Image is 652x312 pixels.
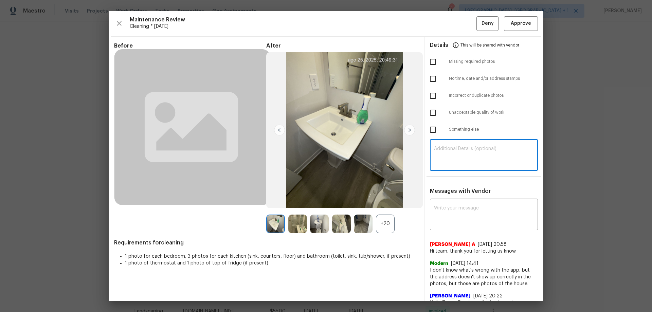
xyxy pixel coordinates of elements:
img: left-chevron-button-url [274,125,285,135]
span: Details [430,37,448,53]
div: Unacceptable quality of work [424,104,543,121]
span: Requirements for cleaning [114,239,418,246]
span: [PERSON_NAME] [430,293,471,299]
li: 1 photo of thermostat and 1 photo of top of fridge (if present) [125,260,418,267]
span: After [266,42,418,49]
span: This will be shared with vendor [460,37,519,53]
span: [DATE] 20:58 [478,242,507,247]
span: Hello Team, Thank you for letting us know. [430,299,538,306]
span: Maintenance Review [130,16,476,23]
span: Missing required photos [449,59,538,65]
span: [PERSON_NAME] A [430,241,475,248]
li: 1 photo for each bedroom, 3 photos for each kitchen (sink, counters, floor) and bathroom (toilet,... [125,253,418,260]
span: Something else [449,127,538,132]
button: Approve [504,16,538,31]
div: +20 [376,215,395,233]
div: Incorrect or duplicate photos [424,87,543,104]
span: I don't know what's wrong with the app, but the address doesn't show up correctly in the photos, ... [430,267,538,287]
span: Deny [482,19,494,28]
span: Before [114,42,266,49]
span: No time, date and/or address stamps [449,76,538,81]
span: Incorrect or duplicate photos [449,93,538,98]
span: [DATE] 20:22 [473,294,503,298]
button: Deny [476,16,499,31]
div: Something else [424,121,543,138]
span: Approve [511,19,531,28]
span: Modern [430,260,448,267]
div: Missing required photos [424,53,543,70]
img: right-chevron-button-url [404,125,415,135]
span: Messages with Vendor [430,188,491,194]
span: [DATE] 14:41 [451,261,478,266]
span: Unacceptable quality of work [449,110,538,115]
span: Hi team, thank you for letting us know. [430,248,538,255]
span: Cleaning * [DATE] [130,23,476,30]
div: No time, date and/or address stamps [424,70,543,87]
